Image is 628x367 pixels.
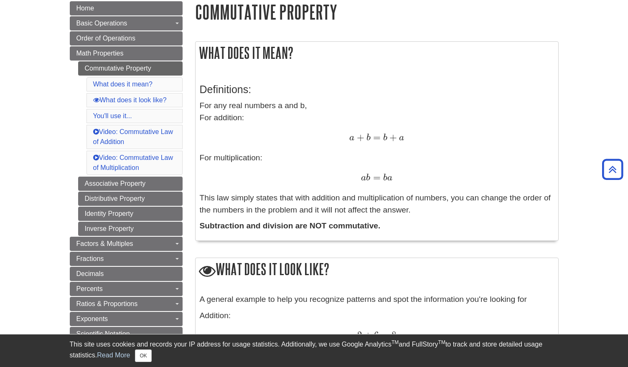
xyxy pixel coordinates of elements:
sup: TM [438,339,445,345]
span: = [370,172,380,183]
span: Exponents [76,315,108,322]
span: Basic Operations [76,20,127,27]
span: Math Properties [76,50,124,57]
span: Scientific Notation [76,330,130,337]
h2: What does it mean? [196,42,558,64]
span: Order of Operations [76,35,135,42]
a: Identity Property [78,207,183,221]
a: What does it mean? [93,81,153,88]
strong: Subtraction and division are NOT commutative. [200,221,381,230]
p: For any real numbers a and b, For addition: For multiplication: This law simply states that with ... [200,100,554,216]
a: Math Properties [70,46,183,61]
a: Back to Top [599,164,626,175]
span: Fractions [76,255,104,262]
a: Scientific Notation [70,327,183,341]
a: What does it look like? [93,96,167,104]
h2: What does it look like? [196,258,558,282]
span: b [366,173,370,182]
span: = [371,132,381,143]
span: a [361,173,366,182]
div: This site uses cookies and records your IP address for usage statistics. Additionally, we use Goo... [70,339,559,362]
a: Percents [70,282,183,296]
a: Inverse Property [78,222,183,236]
a: Decimals [70,267,183,281]
span: Percents [76,285,103,292]
a: Associative Property [78,177,183,191]
a: Read More [97,352,130,359]
span: b [364,133,371,142]
a: Commutative Property [78,61,183,76]
a: Video: Commutative Law of Addition [93,128,173,145]
span: + [387,132,397,143]
span: a [387,173,392,182]
span: a [397,133,404,142]
a: Factors & Multiples [70,237,183,251]
span: b [381,133,387,142]
span: + [354,132,364,143]
a: Home [70,1,183,15]
h1: Commutative Property [195,1,559,23]
span: a [349,133,354,142]
button: Close [135,349,151,362]
p: A general example to help you recognize patterns and spot the information you're looking for [200,294,554,306]
span: Decimals [76,270,104,277]
span: Factors & Multiples [76,240,133,247]
a: Video: Commutative Law of Multiplication [93,154,173,171]
span: Ratios & Proportions [76,300,138,307]
a: Exponents [70,312,183,326]
h3: Definitions: [200,84,554,96]
a: Basic Operations [70,16,183,30]
a: Fractions [70,252,183,266]
a: Ratios & Proportions [70,297,183,311]
sup: TM [392,339,399,345]
span: b [381,173,387,182]
span: Home [76,5,94,12]
a: Distributive Property [78,192,183,206]
a: You'll use it... [93,112,132,119]
a: Order of Operations [70,31,183,46]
